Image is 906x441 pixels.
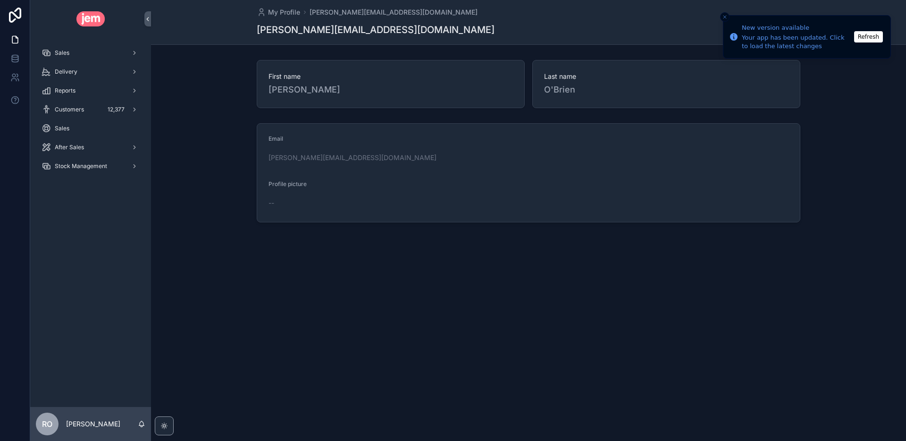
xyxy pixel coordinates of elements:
div: scrollable content [30,38,151,187]
img: App logo [76,11,105,26]
span: Sales [55,49,69,57]
a: Stock Management [36,158,145,175]
span: After Sales [55,144,84,151]
div: New version available [742,23,851,33]
span: Customers [55,106,84,113]
a: [PERSON_NAME][EMAIL_ADDRESS][DOMAIN_NAME] [268,153,436,162]
button: Refresh [854,31,883,42]
p: [PERSON_NAME] [66,419,120,429]
span: Last name [544,72,789,81]
span: My Profile [268,8,300,17]
span: Email [268,135,283,142]
a: After Sales [36,139,145,156]
a: Delivery [36,63,145,80]
a: Reports [36,82,145,99]
span: Sales [55,125,69,132]
a: Sales [36,120,145,137]
a: My Profile [257,8,300,17]
span: Delivery [55,68,77,76]
span: -- [268,198,274,208]
span: Profile picture [268,180,307,187]
span: Reports [55,87,75,94]
span: [PERSON_NAME] [268,83,513,96]
div: 12,377 [105,104,127,115]
a: [PERSON_NAME][EMAIL_ADDRESS][DOMAIN_NAME] [310,8,478,17]
span: O'Brien [544,83,789,96]
button: Close toast [720,12,730,22]
div: Your app has been updated. Click to load the latest changes [742,34,851,51]
span: RO [42,418,52,430]
span: Stock Management [55,162,107,170]
a: Customers12,377 [36,101,145,118]
a: Sales [36,44,145,61]
span: First name [268,72,513,81]
h1: [PERSON_NAME][EMAIL_ADDRESS][DOMAIN_NAME] [257,23,495,36]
